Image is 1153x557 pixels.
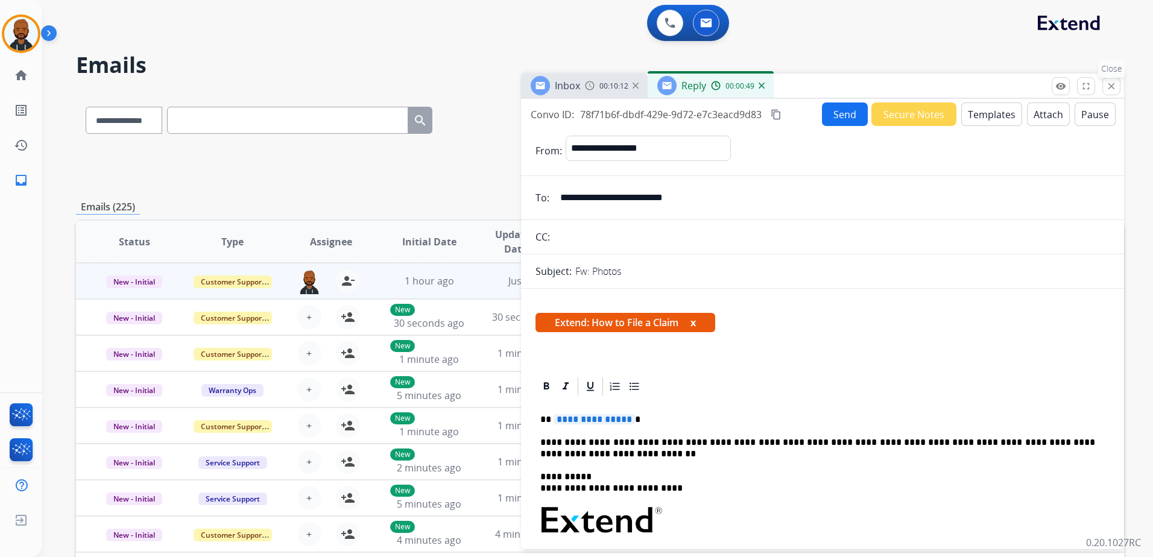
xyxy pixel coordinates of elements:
[1081,81,1091,92] mat-icon: fullscreen
[498,347,557,360] span: 1 minute ago
[106,492,162,505] span: New - Initial
[306,310,312,324] span: +
[498,491,557,505] span: 1 minute ago
[201,384,264,397] span: Warranty Ops
[599,81,628,91] span: 00:10:12
[390,376,415,388] p: New
[76,200,140,215] p: Emails (225)
[297,305,321,329] button: +
[535,230,550,244] p: CC:
[492,310,563,324] span: 30 seconds ago
[575,264,621,278] p: Fw: Photos
[535,190,549,205] p: To:
[555,79,580,92] span: Inbox
[488,227,543,256] span: Updated Date
[194,529,272,541] span: Customer Support
[4,17,38,51] img: avatar
[306,346,312,360] span: +
[397,497,461,511] span: 5 minutes ago
[508,274,547,288] span: Just now
[14,103,28,118] mat-icon: list_alt
[871,102,956,126] button: Secure Notes
[390,521,415,533] p: New
[405,274,454,288] span: 1 hour ago
[14,68,28,83] mat-icon: home
[106,384,162,397] span: New - Initial
[119,234,150,249] span: Status
[306,491,312,505] span: +
[194,312,272,324] span: Customer Support
[498,383,557,396] span: 1 minute ago
[106,275,162,288] span: New - Initial
[341,274,355,288] mat-icon: person_remove
[535,264,572,278] p: Subject:
[341,418,355,433] mat-icon: person_add
[535,313,715,332] span: Extend: How to File a Claim
[495,527,560,541] span: 4 minutes ago
[198,456,267,469] span: Service Support
[297,377,321,401] button: +
[537,377,555,395] div: Bold
[390,412,415,424] p: New
[557,377,575,395] div: Italic
[681,79,706,92] span: Reply
[413,113,428,128] mat-icon: search
[1027,102,1070,126] button: Attach
[531,107,574,122] p: Convo ID:
[1102,77,1120,95] button: Close
[397,533,461,547] span: 4 minutes ago
[390,448,415,461] p: New
[399,353,459,366] span: 1 minute ago
[402,234,456,249] span: Initial Date
[1055,81,1066,92] mat-icon: remove_red_eye
[1098,60,1125,78] p: Close
[194,420,272,433] span: Customer Support
[771,109,782,120] mat-icon: content_copy
[297,486,321,510] button: +
[390,340,415,352] p: New
[690,315,696,330] button: x
[625,377,643,395] div: Bullet List
[76,53,1124,77] h2: Emails
[106,312,162,324] span: New - Initial
[106,529,162,541] span: New - Initial
[498,455,557,468] span: 1 minute ago
[14,173,28,187] mat-icon: inbox
[198,492,267,505] span: Service Support
[306,418,312,433] span: +
[341,527,355,541] mat-icon: person_add
[1075,102,1116,126] button: Pause
[390,485,415,497] p: New
[580,108,762,121] span: 78f71b6f-dbdf-429e-9d72-e7c3eacd9d83
[297,414,321,438] button: +
[106,348,162,360] span: New - Initial
[194,348,272,360] span: Customer Support
[1106,81,1117,92] mat-icon: close
[14,138,28,153] mat-icon: history
[310,234,352,249] span: Assignee
[822,102,868,126] button: Send
[725,81,754,91] span: 00:00:49
[106,456,162,469] span: New - Initial
[399,425,459,438] span: 1 minute ago
[341,491,355,505] mat-icon: person_add
[397,389,461,402] span: 5 minutes ago
[606,377,624,395] div: Ordered List
[194,275,272,288] span: Customer Support
[341,455,355,469] mat-icon: person_add
[306,455,312,469] span: +
[394,316,464,330] span: 30 seconds ago
[581,377,599,395] div: Underline
[397,461,461,474] span: 2 minutes ago
[297,522,321,546] button: +
[297,269,321,294] img: agent-avatar
[390,304,415,316] p: New
[1086,535,1141,550] p: 0.20.1027RC
[535,143,562,158] p: From:
[341,346,355,360] mat-icon: person_add
[306,382,312,397] span: +
[341,382,355,397] mat-icon: person_add
[306,527,312,541] span: +
[961,102,1022,126] button: Templates
[106,420,162,433] span: New - Initial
